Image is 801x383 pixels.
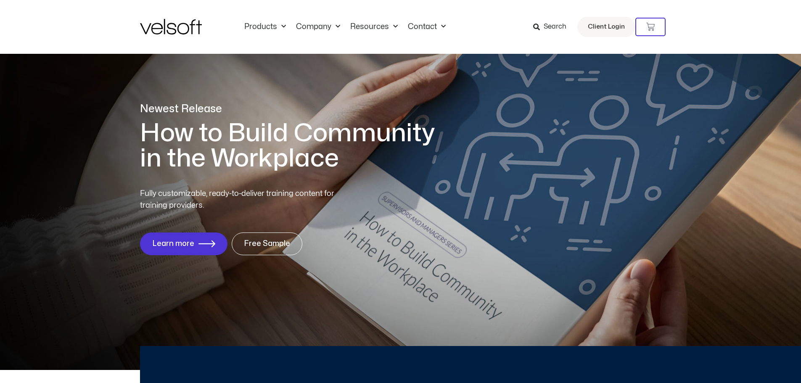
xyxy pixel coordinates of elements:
p: Newest Release [140,102,447,116]
p: Fully customizable, ready-to-deliver training content for training providers. [140,188,349,211]
a: Client Login [577,17,635,37]
h1: How to Build Community in the Workplace [140,121,447,171]
a: ResourcesMenu Toggle [345,22,403,32]
a: Learn more [140,232,227,255]
a: Free Sample [232,232,302,255]
span: Learn more [152,240,194,248]
nav: Menu [239,22,451,32]
a: Search [533,20,572,34]
a: ProductsMenu Toggle [239,22,291,32]
span: Free Sample [244,240,290,248]
a: ContactMenu Toggle [403,22,451,32]
span: Client Login [588,21,625,32]
a: CompanyMenu Toggle [291,22,345,32]
img: Velsoft Training Materials [140,19,202,34]
span: Search [544,21,566,32]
